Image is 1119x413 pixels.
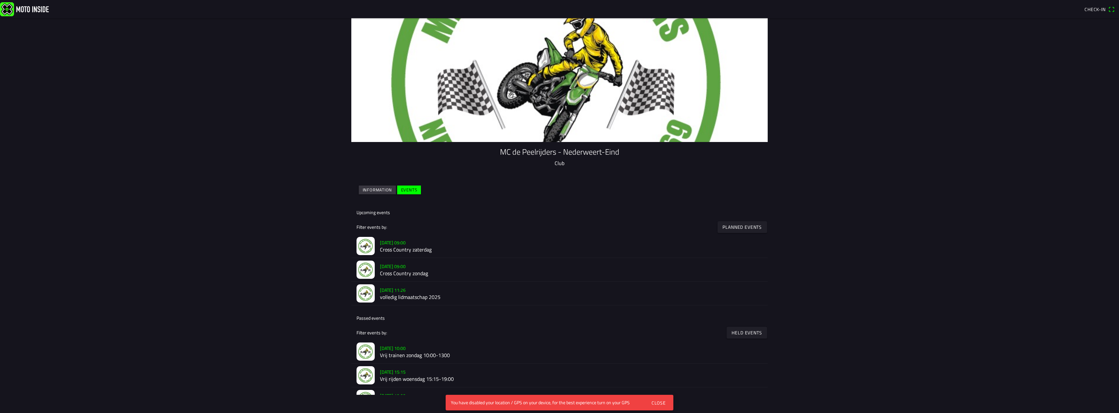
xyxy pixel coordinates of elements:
[723,225,762,229] ion-text: Planned events
[357,159,762,167] p: Club
[380,263,406,270] ion-text: [DATE] 09:00
[380,239,406,246] ion-text: [DATE] 09:00
[380,353,762,359] h2: Vrij trainen zondag 10:00-1300
[357,315,385,321] ion-label: Passed events
[380,287,406,294] ion-text: [DATE] 11:26
[357,209,390,216] ion-label: Upcoming events
[359,186,396,194] ion-button: Information
[380,393,406,399] ion-text: [DATE] 10:00
[380,247,762,253] h2: Cross Country zaterdag
[357,261,375,279] img: 9BaJ6JzUtSskXF0wpA0g5sW6VKDwpHNSP56K10Zi.jpg
[380,271,762,277] h2: Cross Country zondag
[357,342,375,361] img: stVzL4J7gUd08I7EG3sXf6SGFCRz5XnoXIF6XwDE.jpg
[1085,6,1106,13] span: Check-in
[380,294,762,301] h2: volledig lidmaatschap 2025
[357,390,375,408] img: lqrCADqK3pHNb93HlosRmYC89Ugo7OB3sMGUsrpS.jpg
[397,186,421,194] ion-button: Events
[380,376,762,382] h2: Vrij rijden woensdag 15:15-19:00
[380,345,406,352] ion-text: [DATE] 10:00
[357,366,375,384] img: 9nWAktC9H3x56e7poq8aoe8N5qNogsblFokeaBHH.jpg
[357,237,375,255] img: aAdPnaJ0eM91CyR0W3EJwaucQemX36SUl3ujApoD.jpeg
[732,330,762,335] ion-text: Held events
[357,329,387,336] ion-label: Filter events by:
[357,284,375,303] img: aAdPnaJ0eM91CyR0W3EJwaucQemX36SUl3ujApoD.jpeg
[380,369,406,376] ion-text: [DATE] 15:15
[1081,4,1118,15] a: Check-inqr scanner
[357,147,762,157] h1: MC de Peelrijders - Nederweert-Eind
[357,224,387,230] ion-label: Filter events by:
